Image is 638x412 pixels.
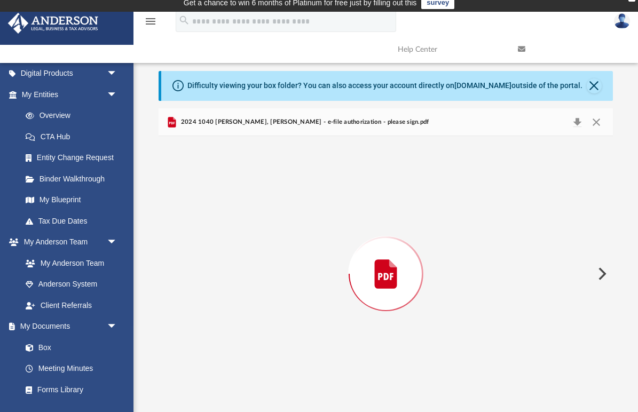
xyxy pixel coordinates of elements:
[454,81,511,90] a: [DOMAIN_NAME]
[15,358,128,379] a: Meeting Minutes
[7,316,128,337] a: My Documentsarrow_drop_down
[7,84,133,105] a: My Entitiesarrow_drop_down
[107,316,128,338] span: arrow_drop_down
[15,337,123,358] a: Box
[15,210,133,232] a: Tax Due Dates
[587,78,602,93] button: Close
[178,14,190,26] i: search
[159,108,613,412] div: Preview
[390,28,510,70] a: Help Center
[15,274,128,295] a: Anderson System
[15,252,123,274] a: My Anderson Team
[144,20,157,28] a: menu
[614,13,630,29] img: User Pic
[107,232,128,253] span: arrow_drop_down
[586,115,605,130] button: Close
[15,189,128,211] a: My Blueprint
[15,147,133,169] a: Entity Change Request
[178,117,429,127] span: 2024 1040 [PERSON_NAME], [PERSON_NAME] - e-file authorization - please sign.pdf
[15,105,133,126] a: Overview
[568,115,587,130] button: Download
[107,63,128,85] span: arrow_drop_down
[144,15,157,28] i: menu
[7,232,128,253] a: My Anderson Teamarrow_drop_down
[15,379,123,400] a: Forms Library
[7,63,133,84] a: Digital Productsarrow_drop_down
[589,259,613,289] button: Next File
[15,126,133,147] a: CTA Hub
[187,80,582,91] div: Difficulty viewing your box folder? You can also access your account directly on outside of the p...
[15,168,133,189] a: Binder Walkthrough
[5,13,101,34] img: Anderson Advisors Platinum Portal
[107,84,128,106] span: arrow_drop_down
[15,295,128,316] a: Client Referrals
